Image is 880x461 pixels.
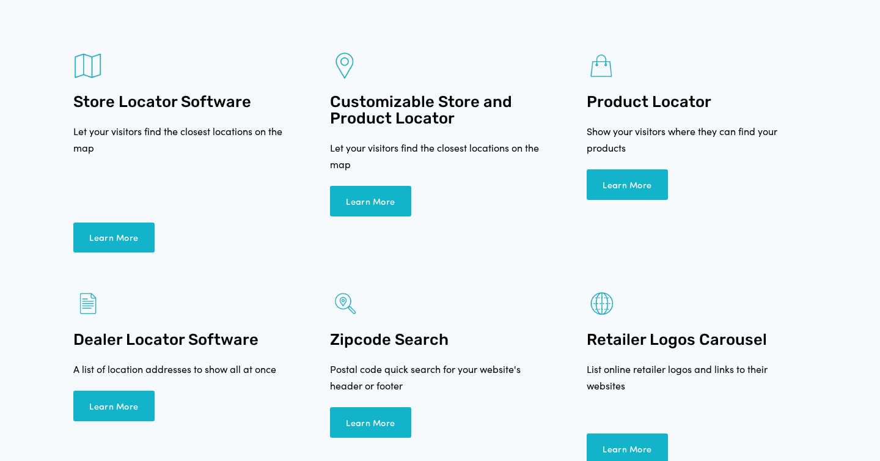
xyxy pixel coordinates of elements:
[330,331,550,348] h2: Zipcode Search
[587,361,807,394] p: List online retailer logos and links to their websites
[330,407,411,438] a: Learn More
[587,123,807,156] p: Show your visitors where they can find your products
[587,94,807,110] h2: Product Locator
[330,94,550,127] h2: Customizable Store and Product Locator
[73,391,155,421] a: Learn More
[73,223,155,253] a: Learn More
[587,331,807,348] h2: Retailer Logos Carousel
[73,361,293,377] p: A list of location addresses to show all at once
[330,361,550,394] p: Postal code quick search for your website's header or footer
[330,186,411,216] a: Learn More
[587,169,668,200] a: Learn More
[73,123,293,156] p: Let your visitors find the closest locations on the map
[73,331,293,348] h2: Dealer Locator Software
[330,139,550,172] p: Let your visitors find the closest locations on the map
[73,94,293,110] h2: Store Locator Software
